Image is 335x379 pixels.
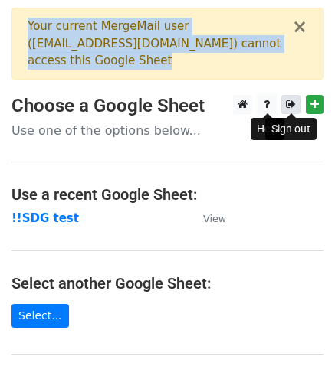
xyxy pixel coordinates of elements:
[188,211,226,225] a: View
[203,213,226,224] small: View
[11,211,79,225] a: !!SDG test
[251,118,284,140] div: Help
[28,18,292,70] div: Your current MergeMail user ( [EMAIL_ADDRESS][DOMAIN_NAME] ) cannot access this Google Sheet
[11,123,324,139] p: Use one of the options below...
[11,95,324,117] h3: Choose a Google Sheet
[11,185,324,204] h4: Use a recent Google Sheet:
[11,274,324,292] h4: Select another Google Sheet:
[265,118,317,140] div: Sign out
[258,305,335,379] div: 聊天小工具
[11,304,69,328] a: Select...
[258,305,335,379] iframe: Chat Widget
[292,18,307,36] button: ×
